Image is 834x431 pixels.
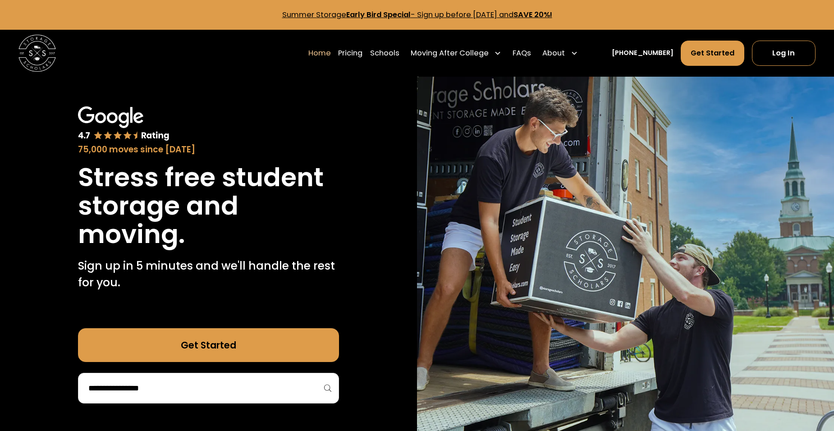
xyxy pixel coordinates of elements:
[411,48,489,59] div: Moving After College
[78,106,170,142] img: Google 4.7 star rating
[407,40,505,66] div: Moving After College
[338,40,362,66] a: Pricing
[78,163,339,248] h1: Stress free student storage and moving.
[539,40,582,66] div: About
[542,48,565,59] div: About
[78,143,339,156] div: 75,000 moves since [DATE]
[612,48,674,58] a: [PHONE_NUMBER]
[308,40,331,66] a: Home
[681,41,744,66] a: Get Started
[513,9,552,20] strong: SAVE 20%!
[752,41,816,66] a: Log In
[18,35,56,72] img: Storage Scholars main logo
[282,9,552,20] a: Summer StorageEarly Bird Special- Sign up before [DATE] andSAVE 20%!
[370,40,399,66] a: Schools
[346,9,411,20] strong: Early Bird Special
[513,40,531,66] a: FAQs
[78,257,339,291] p: Sign up in 5 minutes and we'll handle the rest for you.
[78,328,339,362] a: Get Started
